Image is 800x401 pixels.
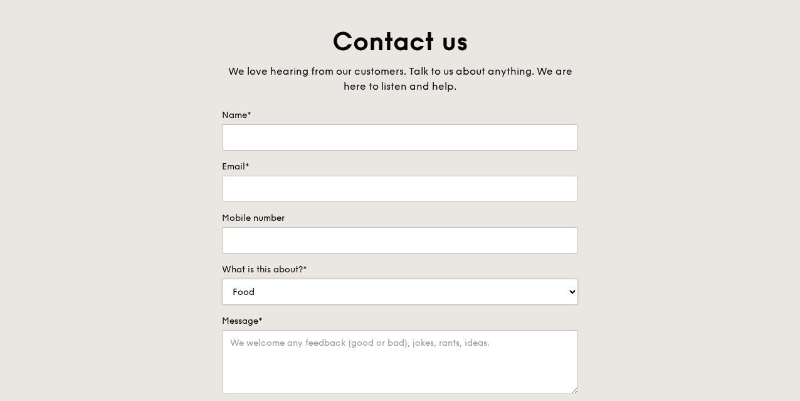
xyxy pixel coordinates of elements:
h1: Contact us [222,25,578,59]
div: We love hearing from our customers. Talk to us about anything. We are here to listen and help. [222,64,578,94]
label: Name* [222,109,578,122]
label: What is this about?* [222,264,578,276]
label: Message* [222,315,578,328]
label: Mobile number [222,212,578,225]
label: Email* [222,161,578,173]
